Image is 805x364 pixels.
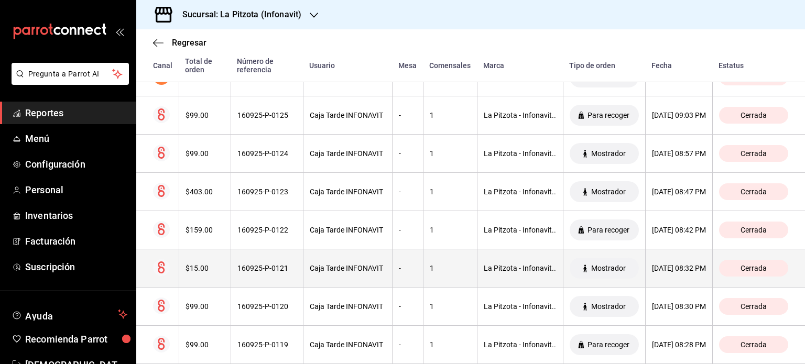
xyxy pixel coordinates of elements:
[736,264,771,272] span: Cerrada
[736,226,771,234] span: Cerrada
[652,149,706,158] div: [DATE] 08:57 PM
[399,226,417,234] div: -
[310,302,386,311] div: Caja Tarde INFONAVIT
[115,27,124,36] button: open_drawer_menu
[237,187,297,196] div: 160925-P-0123
[399,149,417,158] div: -
[652,340,706,349] div: [DATE] 08:28 PM
[186,340,224,349] div: $99.00
[736,149,771,158] span: Cerrada
[237,57,297,74] div: Número de referencia
[484,187,557,196] div: La Pitzota - Infonavit..
[237,302,297,311] div: 160925-P-0120
[736,340,771,349] span: Cerrada
[430,111,471,119] div: 1
[652,302,706,311] div: [DATE] 08:30 PM
[237,264,297,272] div: 160925-P-0121
[569,61,639,70] div: Tipo de orden
[484,149,557,158] div: La Pitzota - Infonavit..
[484,111,557,119] div: La Pitzota - Infonavit..
[399,187,417,196] div: -
[186,149,224,158] div: $99.00
[430,302,471,311] div: 1
[25,308,114,321] span: Ayuda
[309,61,386,70] div: Usuario
[484,302,557,311] div: La Pitzota - Infonavit..
[583,111,634,119] span: Para recoger
[153,38,206,48] button: Regresar
[736,302,771,311] span: Cerrada
[399,111,417,119] div: -
[583,226,634,234] span: Para recoger
[7,76,129,87] a: Pregunta a Parrot AI
[25,106,127,120] span: Reportes
[430,226,471,234] div: 1
[310,111,386,119] div: Caja Tarde INFONAVIT
[583,340,634,349] span: Para recoger
[430,340,471,349] div: 1
[484,340,557,349] div: La Pitzota - Infonavit..
[174,8,301,21] h3: Sucursal: La Pitzota (Infonavit)
[398,61,417,70] div: Mesa
[310,340,386,349] div: Caja Tarde INFONAVIT
[483,61,557,70] div: Marca
[153,61,172,70] div: Canal
[237,149,297,158] div: 160925-P-0124
[25,260,127,274] span: Suscripción
[652,187,706,196] div: [DATE] 08:47 PM
[28,69,113,80] span: Pregunta a Parrot AI
[25,234,127,248] span: Facturación
[587,149,630,158] span: Mostrador
[587,302,630,311] span: Mostrador
[237,226,297,234] div: 160925-P-0122
[484,264,557,272] div: La Pitzota - Infonavit..
[185,57,224,74] div: Total de orden
[186,226,224,234] div: $159.00
[25,208,127,223] span: Inventarios
[587,264,630,272] span: Mostrador
[399,264,417,272] div: -
[652,264,706,272] div: [DATE] 08:32 PM
[587,187,630,196] span: Mostrador
[736,111,771,119] span: Cerrada
[186,302,224,311] div: $99.00
[172,38,206,48] span: Regresar
[25,332,127,346] span: Recomienda Parrot
[186,187,224,196] div: $403.00
[310,187,386,196] div: Caja Tarde INFONAVIT
[399,302,417,311] div: -
[430,264,471,272] div: 1
[310,149,386,158] div: Caja Tarde INFONAVIT
[25,157,127,171] span: Configuración
[186,264,224,272] div: $15.00
[399,340,417,349] div: -
[310,264,386,272] div: Caja Tarde INFONAVIT
[429,61,471,70] div: Comensales
[484,226,557,234] div: La Pitzota - Infonavit..
[25,183,127,197] span: Personal
[25,131,127,146] span: Menú
[430,187,471,196] div: 1
[652,226,706,234] div: [DATE] 08:42 PM
[310,226,386,234] div: Caja Tarde INFONAVIT
[237,111,297,119] div: 160925-P-0125
[719,61,788,70] div: Estatus
[237,340,297,349] div: 160925-P-0119
[736,187,771,196] span: Cerrada
[651,61,706,70] div: Fecha
[652,111,706,119] div: [DATE] 09:03 PM
[186,111,224,119] div: $99.00
[12,63,129,85] button: Pregunta a Parrot AI
[430,149,471,158] div: 1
